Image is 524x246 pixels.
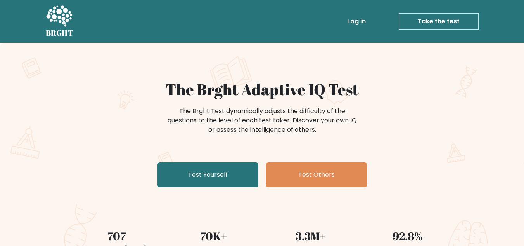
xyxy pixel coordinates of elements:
div: The Brght Test dynamically adjusts the difficulty of the questions to the level of each test take... [165,106,359,134]
div: 707 [73,228,161,244]
a: Test Others [266,162,367,187]
h1: The Brght Adaptive IQ Test [73,80,451,99]
h5: BRGHT [46,28,74,38]
div: 92.8% [364,228,451,244]
a: BRGHT [46,3,74,40]
div: 3.3M+ [267,228,355,244]
a: Take the test [399,13,479,30]
div: 70K+ [170,228,258,244]
a: Test Yourself [157,162,258,187]
a: Log in [344,14,369,29]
